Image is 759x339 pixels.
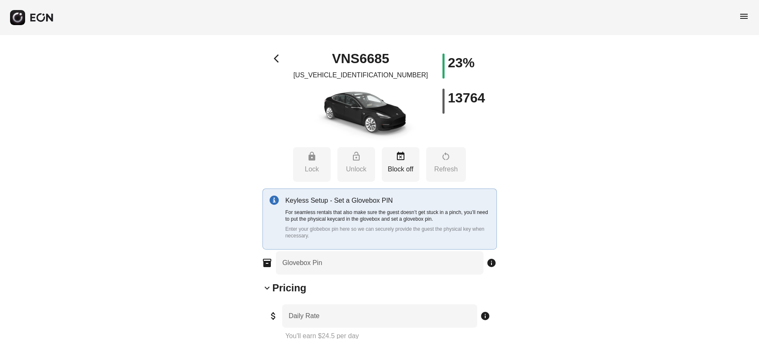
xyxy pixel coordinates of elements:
[273,281,306,295] h2: Pricing
[283,258,322,268] label: Glovebox Pin
[262,283,273,293] span: keyboard_arrow_down
[286,209,490,222] p: For seamless rentals that also make sure the guest doesn’t get stuck in a pinch, you’ll need to p...
[262,258,273,268] span: inventory_2
[739,11,749,21] span: menu
[286,196,490,206] p: Keyless Setup - Set a Glovebox PIN
[289,311,320,321] label: Daily Rate
[396,151,406,161] span: event_busy
[286,226,490,239] p: Enter your globebox pin here so we can securely provide the guest the physical key when necessary.
[487,258,497,268] span: info
[481,311,491,321] span: info
[332,54,389,64] h1: VNS6685
[448,58,475,68] h1: 23%
[274,54,284,64] span: arrow_back_ios
[302,84,419,142] img: car
[448,93,485,103] h1: 13764
[293,70,428,80] p: [US_VEHICLE_IDENTIFICATION_NUMBER]
[270,196,279,205] img: info
[382,147,419,182] button: Block off
[386,164,415,174] p: Block off
[269,311,279,321] span: attach_money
